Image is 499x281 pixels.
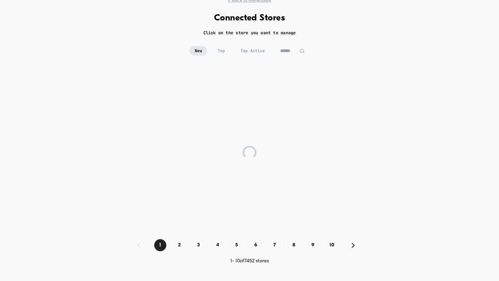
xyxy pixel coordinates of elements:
span: Top Active [235,46,270,56]
img: pagination forward [352,243,355,248]
span: New [190,46,207,56]
img: edit [299,48,305,54]
h1: Connected Stores [214,13,285,23]
span: Top [212,46,230,56]
h2: Click on the store you want to manage [203,30,296,36]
